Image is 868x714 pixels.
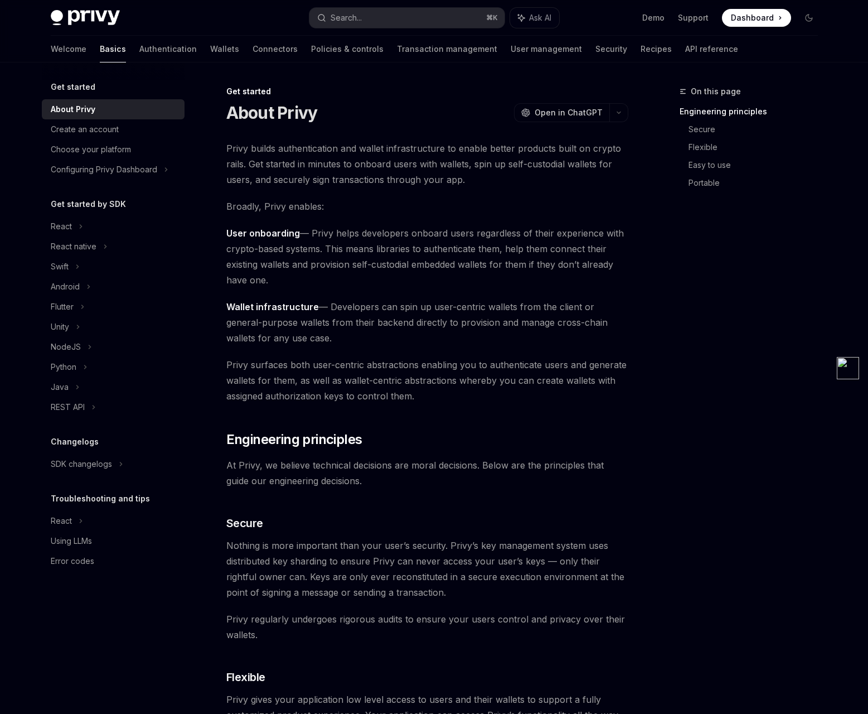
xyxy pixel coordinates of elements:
[210,36,239,62] a: Wallets
[51,534,92,548] div: Using LLMs
[42,531,185,551] a: Using LLMs
[51,435,99,448] h5: Changelogs
[51,457,112,471] div: SDK changelogs
[51,401,85,414] div: REST API
[51,197,126,211] h5: Get started by SDK
[688,120,827,138] a: Secure
[800,9,818,27] button: Toggle dark mode
[642,12,665,23] a: Demo
[42,139,185,160] a: Choose your platform
[309,8,505,28] button: Search...⌘K
[226,199,628,214] span: Broadly, Privy enables:
[226,515,263,531] span: Secure
[226,357,628,404] span: Privy surfaces both user-centric abstractions enabling you to authenticate users and generate wal...
[226,611,628,643] span: Privy regularly undergoes rigorous audits to ensure your users control and privacy over their wal...
[42,551,185,571] a: Error codes
[226,86,628,97] div: Get started
[226,538,628,600] span: Nothing is more important than your user’s security. Privy’s key management system uses distribut...
[226,103,318,123] h1: About Privy
[510,8,559,28] button: Ask AI
[226,457,628,489] span: At Privy, we believe technical decisions are moral decisions. Below are the principles that guide...
[486,13,498,22] span: ⌘ K
[51,163,157,176] div: Configuring Privy Dashboard
[100,36,126,62] a: Basics
[226,299,628,346] span: — Developers can spin up user-centric wallets from the client or general-purpose wallets from the...
[226,301,319,312] strong: Wallet infrastructure
[51,340,81,354] div: NodeJS
[595,36,627,62] a: Security
[51,220,72,233] div: React
[641,36,672,62] a: Recipes
[139,36,197,62] a: Authentication
[688,174,827,192] a: Portable
[685,36,738,62] a: API reference
[311,36,384,62] a: Policies & controls
[226,669,265,685] span: Flexible
[51,240,96,253] div: React native
[331,11,362,25] div: Search...
[226,141,628,187] span: Privy builds authentication and wallet infrastructure to enable better products built on crypto r...
[42,99,185,119] a: About Privy
[529,12,551,23] span: Ask AI
[51,554,94,568] div: Error codes
[680,103,827,120] a: Engineering principles
[51,143,131,156] div: Choose your platform
[731,12,774,23] span: Dashboard
[722,9,791,27] a: Dashboard
[51,280,80,293] div: Android
[51,103,95,116] div: About Privy
[226,431,362,448] span: Engineering principles
[678,12,709,23] a: Support
[51,380,69,394] div: Java
[253,36,298,62] a: Connectors
[42,119,185,139] a: Create an account
[51,300,74,313] div: Flutter
[51,80,95,94] h5: Get started
[51,123,119,136] div: Create an account
[51,260,69,273] div: Swift
[691,85,741,98] span: On this page
[51,36,86,62] a: Welcome
[397,36,497,62] a: Transaction management
[688,138,827,156] a: Flexible
[51,514,72,528] div: React
[51,360,76,374] div: Python
[51,10,120,26] img: dark logo
[535,107,603,118] span: Open in ChatGPT
[688,156,827,174] a: Easy to use
[226,228,300,239] strong: User onboarding
[51,492,150,505] h5: Troubleshooting and tips
[51,320,69,334] div: Unity
[226,225,628,288] span: — Privy helps developers onboard users regardless of their experience with crypto-based systems. ...
[511,36,582,62] a: User management
[514,103,609,122] button: Open in ChatGPT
